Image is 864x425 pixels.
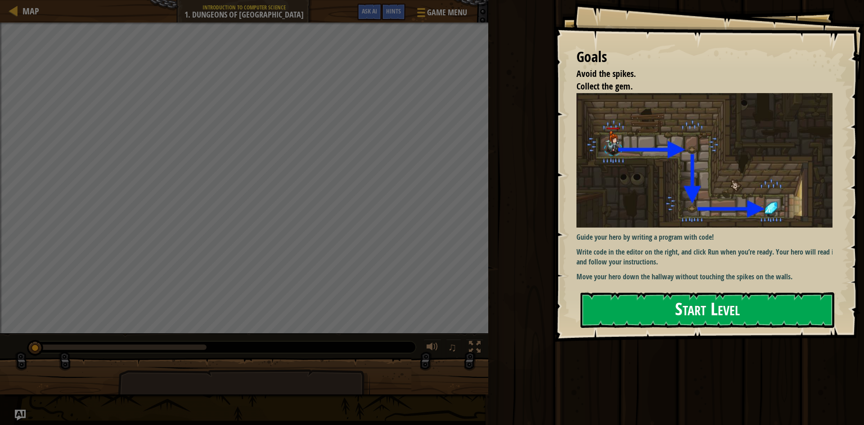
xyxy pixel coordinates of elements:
li: Avoid the spikes. [565,67,830,81]
button: Adjust volume [423,339,441,358]
span: Hints [386,7,401,15]
span: Game Menu [427,7,467,18]
button: Toggle fullscreen [466,339,484,358]
p: Guide your hero by writing a program with code! [576,232,839,242]
p: Write code in the editor on the right, and click Run when you’re ready. Your hero will read it an... [576,247,839,268]
span: Avoid the spikes. [576,67,636,80]
span: Collect the gem. [576,80,633,92]
div: Goals [576,47,832,67]
button: Start Level [580,292,834,328]
li: Collect the gem. [565,80,830,93]
button: Game Menu [410,4,472,25]
span: Ask AI [362,7,377,15]
span: Map [22,5,39,17]
p: Move your hero down the hallway without touching the spikes on the walls. [576,272,839,282]
button: Ask AI [15,410,26,421]
button: Ask AI [357,4,382,20]
img: Dungeons of kithgard [576,93,839,228]
span: ♫ [448,340,457,354]
button: ♫ [446,339,461,358]
a: Map [18,5,39,17]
